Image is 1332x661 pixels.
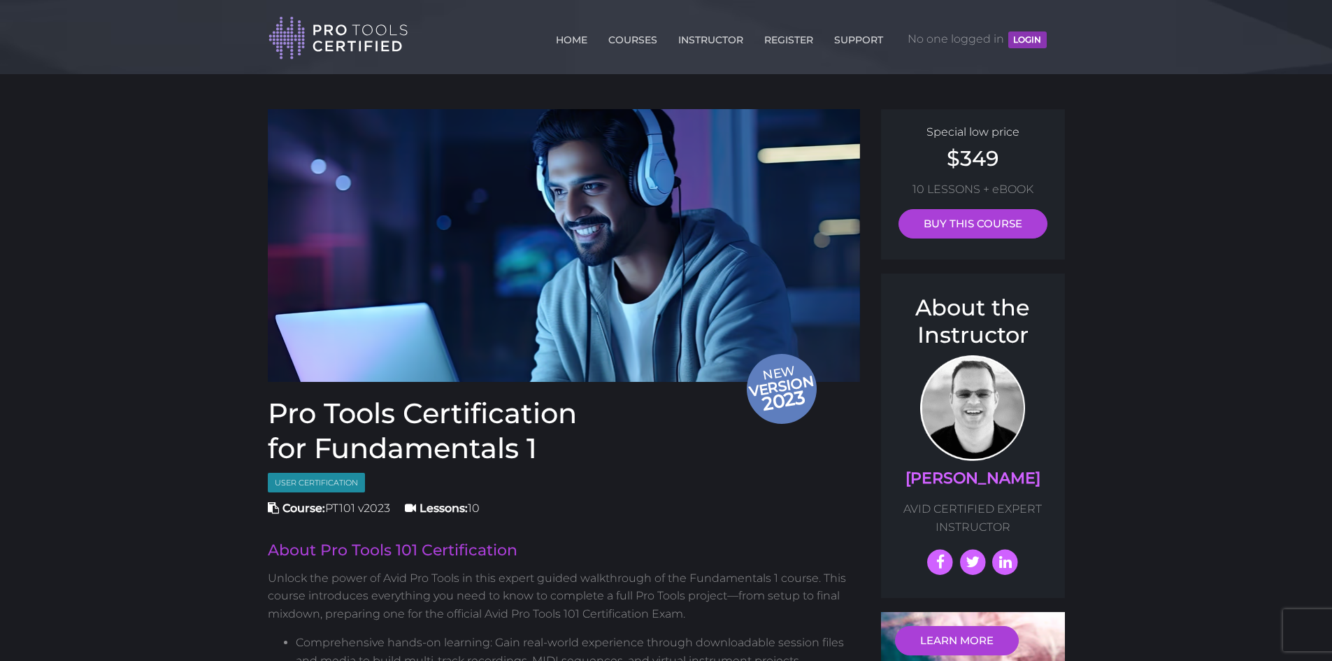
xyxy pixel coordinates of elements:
[746,376,816,395] span: version
[898,209,1047,239] a: BUY THIS COURSE
[926,125,1019,138] span: Special low price
[268,109,861,382] a: Newversion 2023
[746,362,820,417] span: New
[895,500,1051,536] p: AVID CERTIFIED EXPERT INSTRUCTOR
[268,502,390,515] span: PT101 v2023
[268,396,861,466] h1: Pro Tools Certification for Fundamentals 1
[405,502,480,515] span: 10
[282,502,325,515] strong: Course:
[268,543,861,558] h2: About Pro Tools 101 Certification
[605,26,661,48] a: COURSES
[268,473,365,493] span: User Certification
[420,502,468,515] strong: Lessons:
[831,26,887,48] a: SUPPORT
[268,109,861,382] img: Pro tools certified Fundamentals 1 Course cover
[905,469,1040,488] a: [PERSON_NAME]
[761,26,817,48] a: REGISTER
[920,355,1025,461] img: AVID Expert Instructor, Professor Scott Beckett profile photo
[268,15,408,61] img: Pro Tools Certified Logo
[895,626,1019,655] a: LEARN MORE
[895,294,1051,348] h3: About the Instructor
[908,18,1046,60] span: No one logged in
[747,383,819,418] span: 2023
[675,26,747,48] a: INSTRUCTOR
[268,569,861,623] p: Unlock the power of Avid Pro Tools in this expert guided walkthrough of the Fundamentals 1 course...
[895,180,1051,199] p: 10 LESSONS + eBOOK
[895,148,1051,169] h2: $349
[552,26,591,48] a: HOME
[1008,31,1046,48] button: LOGIN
